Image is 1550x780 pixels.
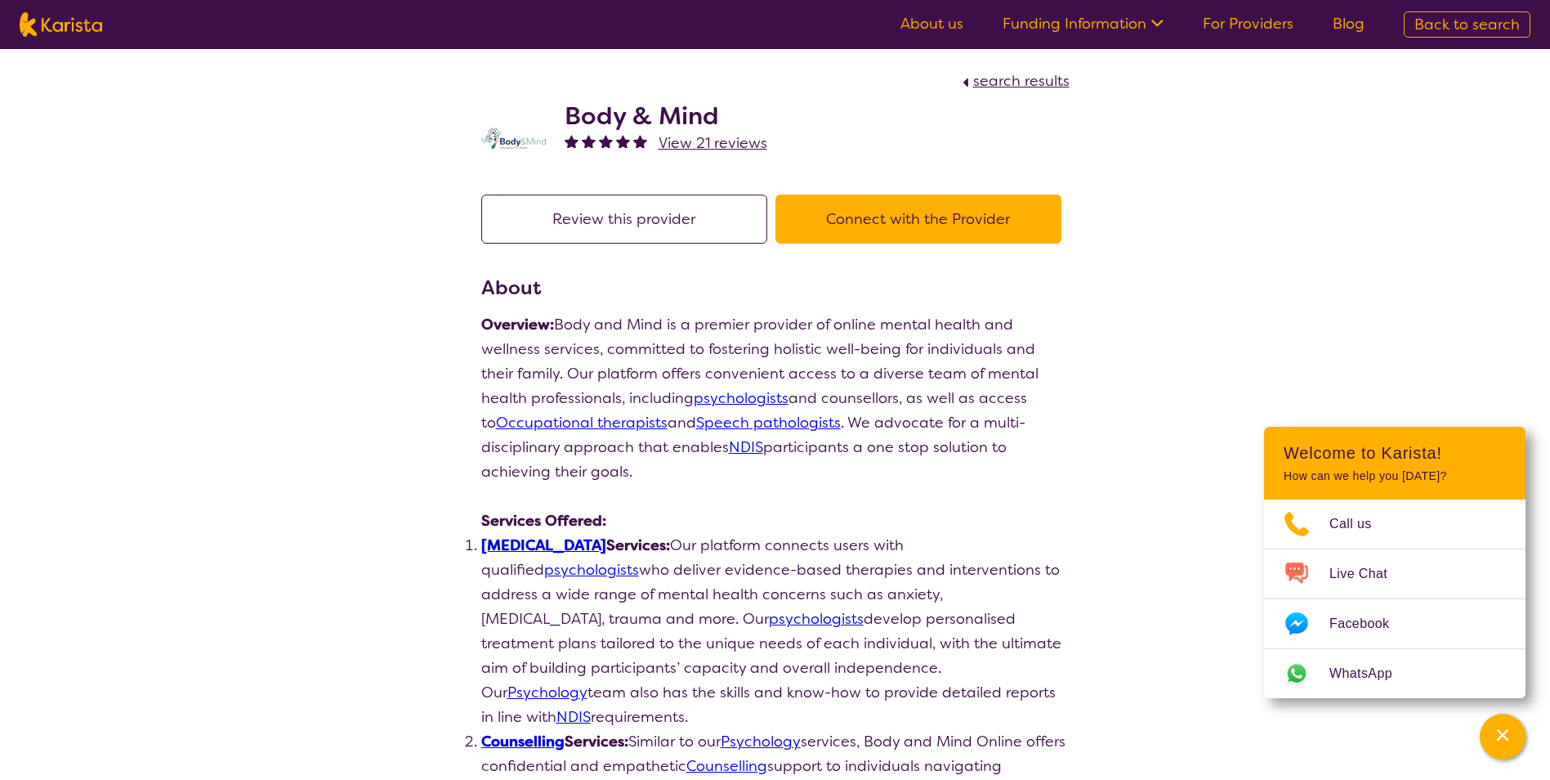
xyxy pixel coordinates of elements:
img: fullstar [633,134,647,148]
button: Review this provider [481,195,767,244]
span: Facebook [1329,612,1409,636]
li: Our platform connects users with qualified who deliver evidence-based therapies and interventions... [481,533,1070,729]
ul: Choose channel [1264,500,1525,698]
a: Counselling [686,756,767,776]
a: NDIS [556,707,591,727]
span: Live Chat [1329,562,1407,586]
img: fullstar [582,134,596,148]
a: Back to search [1404,11,1530,38]
strong: Services: [481,732,628,751]
a: Funding Information [1003,14,1164,34]
a: Counselling [481,732,565,751]
h2: Body & Mind [565,101,767,131]
a: Web link opens in a new tab. [1264,649,1525,698]
span: search results [973,71,1070,91]
a: psychologists [769,609,864,629]
img: fullstar [565,134,578,148]
img: Karista logo [20,12,102,37]
a: Occupational therapists [496,413,668,433]
span: Back to search [1414,15,1520,34]
a: Review this provider [481,209,775,229]
a: For Providers [1203,14,1293,34]
img: fullstar [616,134,630,148]
a: Psychology [721,732,801,751]
p: Body and Mind is a premier provider of online mental health and wellness services, committed to f... [481,312,1070,484]
a: psychologists [694,388,788,408]
a: Speech pathologists [696,413,841,433]
a: About us [900,14,963,34]
img: qmpolprhjdhzpcuekzqg.svg [481,128,547,149]
span: WhatsApp [1329,661,1412,686]
img: fullstar [599,134,613,148]
button: Connect with the Provider [775,195,1061,244]
strong: Services Offered: [481,511,606,531]
span: Call us [1329,512,1391,536]
p: How can we help you [DATE]? [1284,469,1506,483]
a: psychologists [544,560,639,580]
a: [MEDICAL_DATA] [481,536,606,555]
span: View 21 reviews [659,133,767,153]
a: Blog [1333,14,1365,34]
strong: Overview: [481,315,554,334]
a: Connect with the Provider [775,209,1070,229]
div: Channel Menu [1264,427,1525,698]
a: Psychology [507,683,587,702]
strong: Services: [481,536,670,555]
a: NDIS [729,437,763,457]
h2: Welcome to Karista! [1284,443,1506,463]
button: Channel Menu [1480,714,1525,760]
a: View 21 reviews [659,131,767,155]
a: search results [958,71,1070,91]
h3: About [481,273,1070,303]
